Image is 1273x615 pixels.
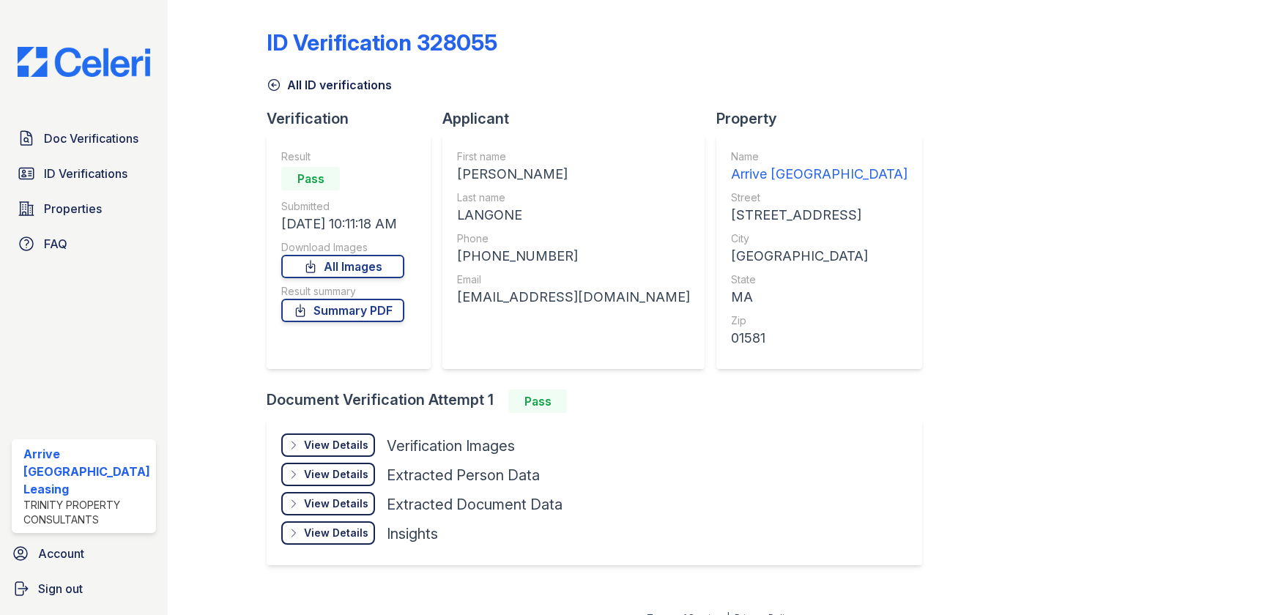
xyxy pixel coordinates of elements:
[731,328,908,348] div: 01581
[457,205,690,225] div: LANGONE
[731,205,908,225] div: [STREET_ADDRESS]
[38,580,83,597] span: Sign out
[457,287,690,307] div: [EMAIL_ADDRESS][DOMAIN_NAME]
[731,149,908,164] div: Name
[12,194,156,223] a: Properties
[281,284,404,299] div: Result summary
[508,389,567,413] div: Pass
[6,539,162,568] a: Account
[281,167,340,190] div: Pass
[281,299,404,322] a: Summary PDF
[44,235,67,253] span: FAQ
[267,108,442,129] div: Verification
[387,523,438,544] div: Insights
[12,229,156,258] a: FAQ
[12,124,156,153] a: Doc Verifications
[23,498,150,527] div: Trinity Property Consultants
[281,214,404,234] div: [DATE] 10:11:18 AM
[267,29,497,56] div: ID Verification 328055
[38,545,84,562] span: Account
[23,445,150,498] div: Arrive [GEOGRAPHIC_DATA] Leasing
[44,200,102,217] span: Properties
[457,164,690,184] div: [PERSON_NAME]
[731,272,908,287] div: State
[457,190,690,205] div: Last name
[387,465,540,485] div: Extracted Person Data
[457,149,690,164] div: First name
[6,574,162,603] a: Sign out
[304,467,368,482] div: View Details
[281,149,404,164] div: Result
[731,287,908,307] div: MA
[304,496,368,511] div: View Details
[731,164,908,184] div: Arrive [GEOGRAPHIC_DATA]
[387,494,563,515] div: Extracted Document Data
[442,108,716,129] div: Applicant
[44,165,127,182] span: ID Verifications
[281,255,404,278] a: All Images
[457,272,690,287] div: Email
[12,159,156,188] a: ID Verifications
[267,76,392,94] a: All ID verifications
[457,246,690,266] div: [PHONE_NUMBER]
[44,130,138,147] span: Doc Verifications
[457,231,690,246] div: Phone
[731,231,908,246] div: City
[304,526,368,540] div: View Details
[731,149,908,184] a: Name Arrive [GEOGRAPHIC_DATA]
[731,246,908,266] div: [GEOGRAPHIC_DATA]
[281,199,404,214] div: Submitted
[731,190,908,205] div: Street
[304,438,368,452] div: View Details
[6,47,162,77] img: CE_Logo_Blue-a8612792a0a2168367f1c8372b55b34899dd931a85d93a1a3d3e32e68fde9ad4.png
[731,313,908,328] div: Zip
[281,240,404,255] div: Download Images
[387,436,515,456] div: Verification Images
[716,108,934,129] div: Property
[267,389,934,413] div: Document Verification Attempt 1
